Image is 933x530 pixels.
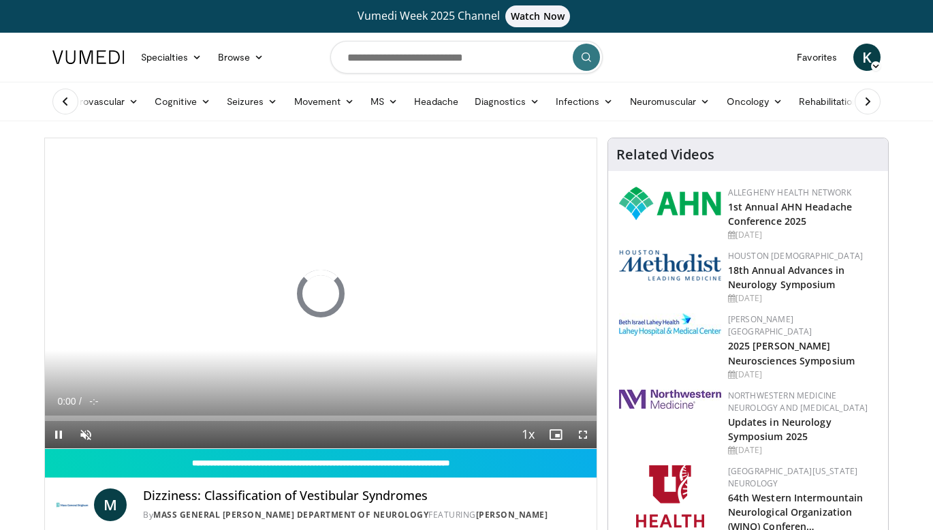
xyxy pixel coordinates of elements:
[210,44,272,71] a: Browse
[718,88,791,115] a: Oncology
[358,8,575,23] span: Vumedi Week 2025 Channel
[728,369,877,381] div: [DATE]
[728,250,863,262] a: Houston [DEMOGRAPHIC_DATA]
[146,88,219,115] a: Cognitive
[466,88,548,115] a: Diagnostics
[619,187,721,220] img: 628ffacf-ddeb-4409-8647-b4d1102df243.png.150x105_q85_autocrop_double_scale_upscale_version-0.2.png
[728,292,877,305] div: [DATE]
[54,5,879,27] a: Vumedi Week 2025 ChannelWatch Now
[728,390,868,414] a: Northwestern Medicine Neurology and [MEDICAL_DATA]
[143,488,586,503] h4: Dizziness: Classification of Vestibular Syndromes
[791,88,866,115] a: Rehabilitation
[72,421,99,448] button: Unmute
[619,390,721,409] img: 2a462fb6-9365-492a-ac79-3166a6f924d8.png.150x105_q85_autocrop_double_scale_upscale_version-0.2.jpg
[505,5,570,27] span: Watch Now
[853,44,881,71] a: K
[548,88,622,115] a: Infections
[728,465,858,489] a: [GEOGRAPHIC_DATA][US_STATE] Neurology
[286,88,363,115] a: Movement
[728,200,852,228] a: 1st Annual AHN Headache Conference 2025
[728,229,877,241] div: [DATE]
[143,509,586,521] div: By FEATURING
[89,396,98,407] span: -:-
[57,396,76,407] span: 0:00
[45,138,597,449] video-js: Video Player
[133,44,210,71] a: Specialties
[330,41,603,74] input: Search topics, interventions
[619,313,721,336] img: e7977282-282c-4444-820d-7cc2733560fd.jpg.150x105_q85_autocrop_double_scale_upscale_version-0.2.jpg
[569,421,597,448] button: Fullscreen
[406,88,466,115] a: Headache
[45,421,72,448] button: Pause
[79,396,82,407] span: /
[542,421,569,448] button: Enable picture-in-picture mode
[728,339,855,367] a: 2025 [PERSON_NAME] Neurosciences Symposium
[622,88,718,115] a: Neuromuscular
[362,88,406,115] a: MS
[728,313,812,337] a: [PERSON_NAME][GEOGRAPHIC_DATA]
[616,146,714,163] h4: Related Videos
[44,88,146,115] a: Cerebrovascular
[728,187,851,198] a: Allegheny Health Network
[94,488,127,521] a: M
[219,88,286,115] a: Seizures
[619,250,721,281] img: 5e4488cc-e109-4a4e-9fd9-73bb9237ee91.png.150x105_q85_autocrop_double_scale_upscale_version-0.2.png
[728,264,844,291] a: 18th Annual Advances in Neurology Symposium
[728,416,832,443] a: Updates in Neurology Symposium 2025
[45,416,597,421] div: Progress Bar
[56,488,89,521] img: Mass General Brigham Department of Neurology
[153,509,428,520] a: Mass General [PERSON_NAME] Department of Neurology
[515,421,542,448] button: Playback Rate
[476,509,548,520] a: [PERSON_NAME]
[789,44,845,71] a: Favorites
[728,444,877,456] div: [DATE]
[52,50,125,64] img: VuMedi Logo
